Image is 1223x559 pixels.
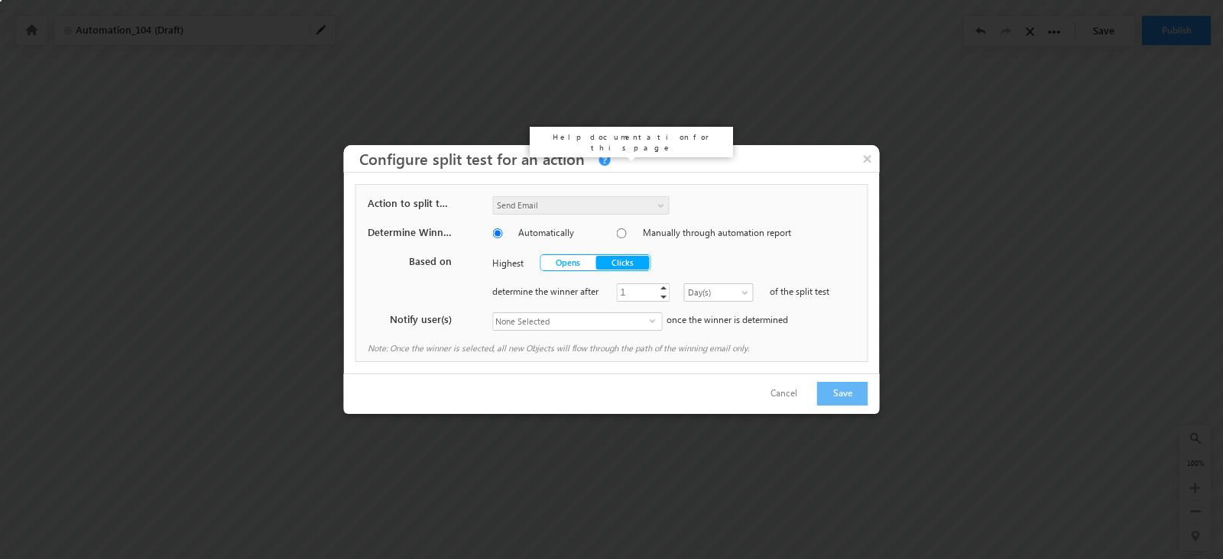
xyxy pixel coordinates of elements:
[649,317,661,324] span: select
[684,286,750,299] span: Day(s)
[657,291,670,303] span: ▼
[639,226,791,240] label: Manually through automation report
[359,145,585,172] h3: Configure split test for an action
[492,196,670,215] a: Send Email
[817,382,868,406] button: Save
[368,196,452,210] label: Action to split test
[555,257,581,268] span: Opens
[657,282,670,294] span: ▲
[514,226,574,240] label: Automatically
[683,283,754,302] a: Day(s)
[755,383,813,405] button: Cancel
[595,255,650,270] button: Clicks
[493,199,650,212] span: Send Email
[492,312,662,331] div: None Selected
[368,254,452,268] label: Based on
[667,314,788,325] span: once the winner is determined
[855,145,880,172] button: ×
[536,131,727,153] p: Help documentation for this page
[770,286,829,297] span: of the split test
[368,225,452,239] label: Determine Winner
[540,255,595,270] button: Opens
[368,341,856,355] label: Note: Once the winner is selected, all new Objects will flow through the path of the winning emai...
[492,257,524,269] span: Highest
[492,286,599,297] span: determine the winner after
[493,313,649,330] span: None Selected
[368,312,452,326] label: Notify user(s)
